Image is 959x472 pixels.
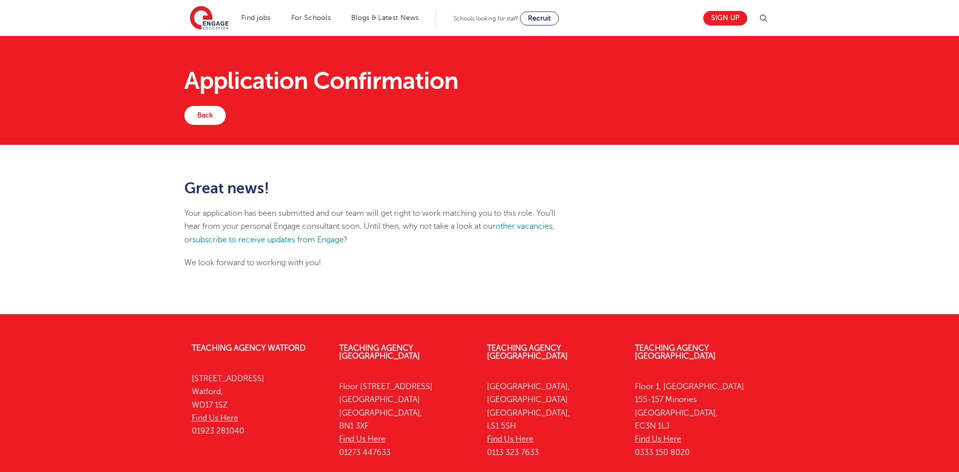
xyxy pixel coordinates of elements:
[351,14,419,21] a: Blogs & Latest News
[241,14,271,21] a: Find jobs
[184,69,775,93] h1: Application Confirmation
[487,344,568,361] a: Teaching Agency [GEOGRAPHIC_DATA]
[339,344,420,361] a: Teaching Agency [GEOGRAPHIC_DATA]
[184,207,573,246] p: Your application has been submitted and our team will get right to work matching you to this role...
[192,344,306,353] a: Teaching Agency Watford
[192,235,344,244] a: subscribe to receive updates from Engage
[192,372,325,438] p: [STREET_ADDRESS] Watford, WD17 1SZ 01923 281040
[520,11,559,25] a: Recruit
[190,6,229,31] img: Engage Education
[339,380,472,459] p: Floor [STREET_ADDRESS] [GEOGRAPHIC_DATA] [GEOGRAPHIC_DATA], BN1 3XF 01273 447633
[528,14,551,22] span: Recruit
[184,180,573,197] h2: Great news!
[487,380,620,459] p: [GEOGRAPHIC_DATA], [GEOGRAPHIC_DATA] [GEOGRAPHIC_DATA], LS1 5SH 0113 323 7633
[184,106,226,125] a: Back
[635,380,768,459] p: Floor 1, [GEOGRAPHIC_DATA] 155-157 Minories [GEOGRAPHIC_DATA], EC3N 1LJ 0333 150 8020
[635,344,716,361] a: Teaching Agency [GEOGRAPHIC_DATA]
[184,256,573,269] p: We look forward to working with you!
[291,14,331,21] a: For Schools
[487,435,533,444] a: Find Us Here
[635,435,681,444] a: Find Us Here
[495,222,552,231] a: other vacancies
[703,11,747,25] a: Sign up
[454,15,518,22] span: Schools looking for staff
[339,435,386,444] a: Find Us Here
[192,414,238,423] a: Find Us Here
